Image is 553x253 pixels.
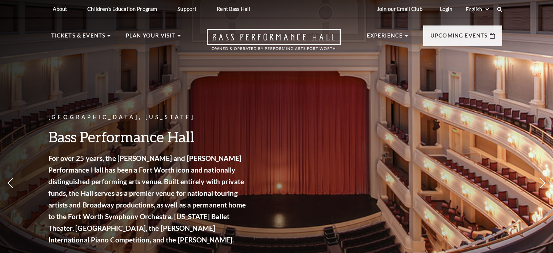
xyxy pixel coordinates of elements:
[177,6,196,12] p: Support
[48,154,246,244] strong: For over 25 years, the [PERSON_NAME] and [PERSON_NAME] Performance Hall has been a Fort Worth ico...
[87,6,157,12] p: Children's Education Program
[217,6,250,12] p: Rent Bass Hall
[464,6,490,13] select: Select:
[48,127,248,146] h3: Bass Performance Hall
[430,31,488,44] p: Upcoming Events
[126,31,176,44] p: Plan Your Visit
[53,6,67,12] p: About
[51,31,106,44] p: Tickets & Events
[367,31,403,44] p: Experience
[48,113,248,122] p: [GEOGRAPHIC_DATA], [US_STATE]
